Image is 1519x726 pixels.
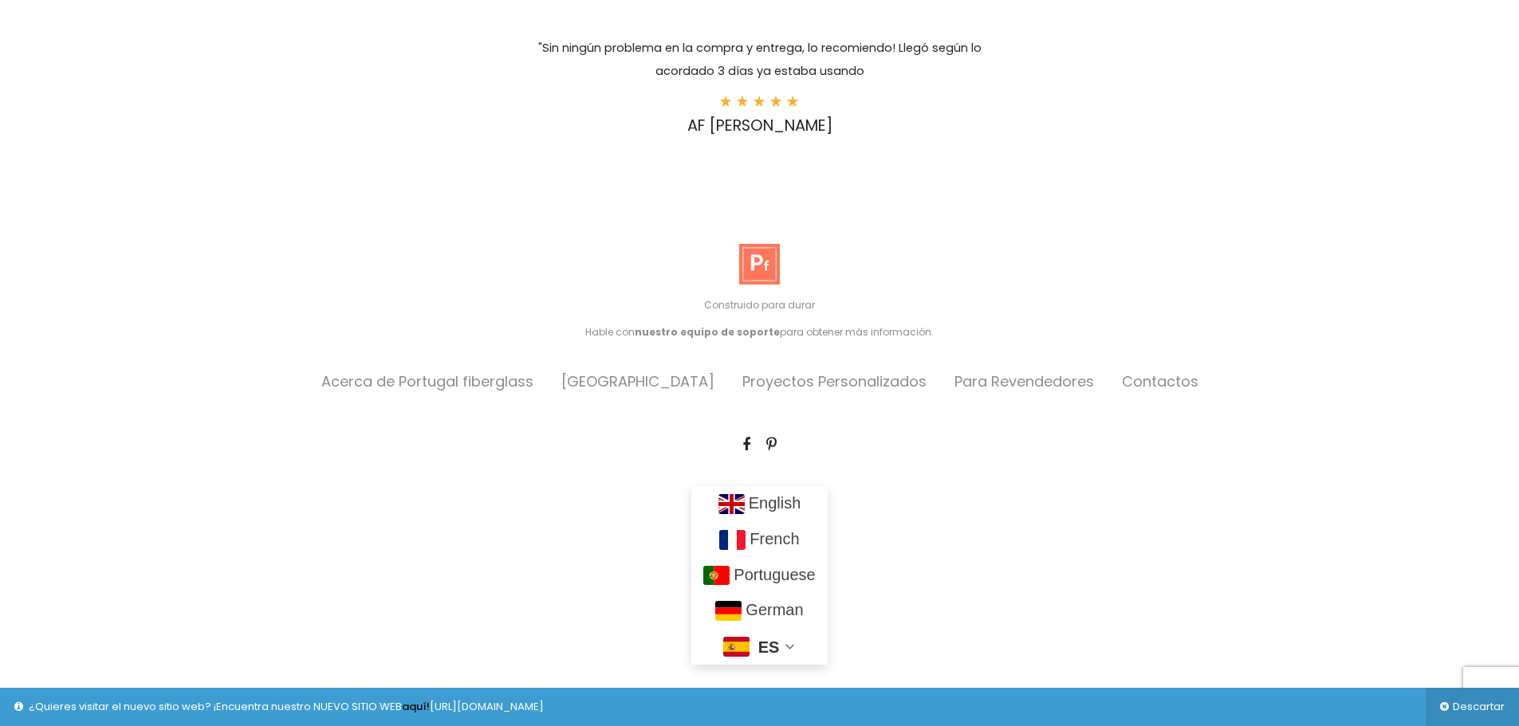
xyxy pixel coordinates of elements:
img: fr [719,530,746,550]
img: pt [703,566,730,586]
a: Facebook [742,434,750,454]
a: French [691,522,827,558]
a: aquí! [402,699,430,714]
img: es [723,637,750,657]
p: Construido para durar [293,296,1226,314]
a: English [691,486,827,522]
a: Para Revendedores [954,371,1094,391]
h3: AF [PERSON_NAME] [533,116,987,135]
img: de [715,601,742,621]
div: "Sin ningún problema en la compra y entrega, lo recomiendo! Llegó según lo acordado 3 días ya est... [533,37,987,84]
p: Hable con para obtener más información. [293,324,1226,341]
span: es [758,638,780,656]
a: Descartar [1426,688,1519,726]
a: [GEOGRAPHIC_DATA] [561,371,714,391]
a: German [691,593,827,629]
a: Portuguese [691,558,827,594]
img: en [718,494,745,514]
a: nuestro equipo de soporte [635,325,780,339]
a: Contactos [1122,371,1198,391]
a: Acerca de Portugal fiberglass [321,371,533,391]
a: Pinterest [766,434,777,454]
a: Proyectos Personalizados [742,371,927,391]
